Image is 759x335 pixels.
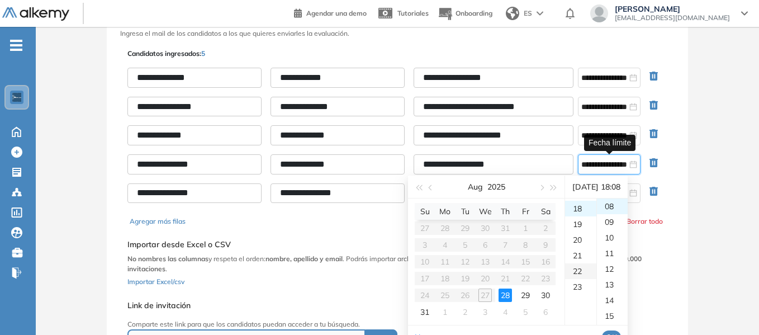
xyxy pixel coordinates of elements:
b: nombre, apellido y email [265,254,343,263]
div: 15 [597,308,628,324]
div: 5 [519,305,532,319]
div: 09 [597,214,628,230]
div: 14 [597,292,628,308]
td: 2025-08-30 [535,287,556,304]
button: Aug [468,176,483,198]
h5: Link de invitación [127,301,551,310]
div: [DATE] 18:08 [570,176,623,198]
span: ES [524,8,532,18]
i: - [10,44,22,46]
div: 30 [539,289,552,302]
td: 2025-09-03 [475,304,495,320]
th: We [475,203,495,220]
div: 21 [565,248,596,263]
b: límite de 10.000 invitaciones [127,254,642,273]
th: Th [495,203,515,220]
div: 29 [519,289,532,302]
img: Logo [2,7,69,21]
span: [PERSON_NAME] [615,4,730,13]
button: Importar Excel/csv [127,274,184,287]
span: Tutoriales [397,9,429,17]
h5: Importar desde Excel o CSV [127,240,667,249]
th: Fr [515,203,535,220]
div: 2 [458,305,472,319]
div: 18 [565,201,596,216]
h3: Ingresa el mail de los candidatos a los que quieres enviarles la evaluación. [120,30,675,37]
td: 2025-09-02 [455,304,475,320]
th: Mo [435,203,455,220]
td: 2025-09-05 [515,304,535,320]
div: 12 [597,261,628,277]
p: y respeta el orden: . Podrás importar archivos de . Cada evaluación tiene un . [127,254,667,274]
div: 31 [418,305,431,319]
div: 22 [565,263,596,279]
button: 2025 [487,176,505,198]
div: 1 [438,305,452,319]
span: Onboarding [456,9,492,17]
img: world [506,7,519,20]
div: 28 [499,289,512,302]
th: Tu [455,203,475,220]
button: Agregar más filas [130,216,186,227]
td: 2025-08-31 [415,304,435,320]
td: 2025-08-28 [495,287,515,304]
p: Comparte este link para que los candidatos puedan acceder a tu búsqueda. [127,319,551,329]
img: https://assets.alkemy.org/workspaces/1802/d452bae4-97f6-47ab-b3bf-1c40240bc960.jpg [12,93,21,102]
div: 10 [597,230,628,246]
b: No nombres las columnas [127,254,208,263]
td: 2025-09-06 [535,304,556,320]
th: Sa [535,203,556,220]
div: Fecha límite [584,135,635,151]
div: 11 [597,246,628,261]
div: 4 [499,305,512,319]
div: 20 [565,232,596,248]
div: 3 [478,305,492,319]
div: 19 [565,216,596,232]
td: 2025-08-29 [515,287,535,304]
span: Agendar una demo [306,9,367,17]
a: Agendar una demo [294,6,367,19]
div: 13 [597,277,628,292]
img: arrow [537,11,543,16]
button: Onboarding [438,2,492,26]
button: Borrar todo [627,216,663,227]
div: 23 [565,279,596,295]
p: Candidatos ingresados: [127,49,205,59]
span: [EMAIL_ADDRESS][DOMAIN_NAME] [615,13,730,22]
span: Importar Excel/csv [127,277,184,286]
td: 2025-09-01 [435,304,455,320]
span: 5 [201,49,205,58]
div: 6 [539,305,552,319]
td: 2025-09-04 [495,304,515,320]
div: 08 [597,199,628,214]
th: Su [415,203,435,220]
